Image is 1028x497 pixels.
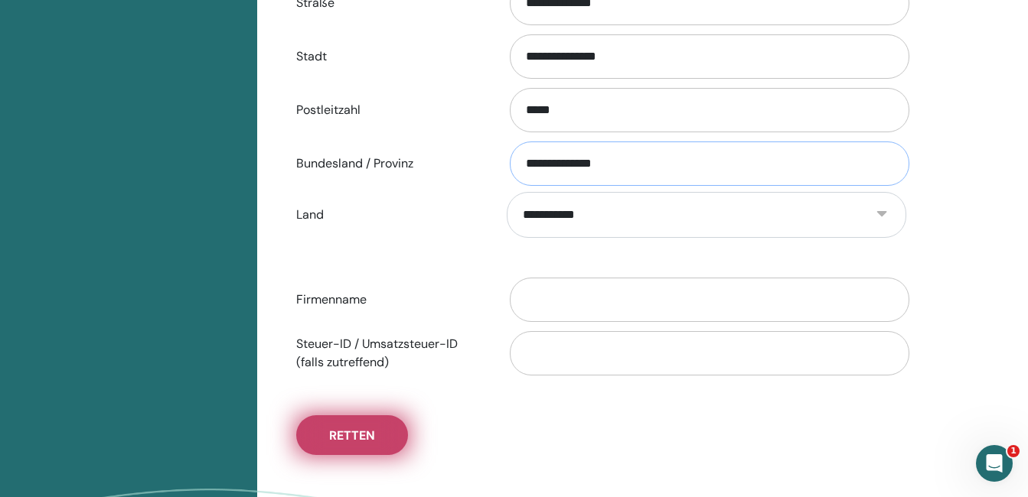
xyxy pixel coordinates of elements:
label: Steuer-ID / Umsatzsteuer-ID (falls zutreffend) [285,330,496,377]
label: Bundesland / Provinz [285,149,496,178]
span: Retten [329,427,375,443]
span: 1 [1007,445,1020,457]
iframe: Intercom live chat [976,445,1013,482]
label: Postleitzahl [285,96,496,125]
label: Stadt [285,42,496,71]
button: Retten [296,415,408,455]
label: Land [285,200,496,229]
label: Firmenname [285,285,496,314]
